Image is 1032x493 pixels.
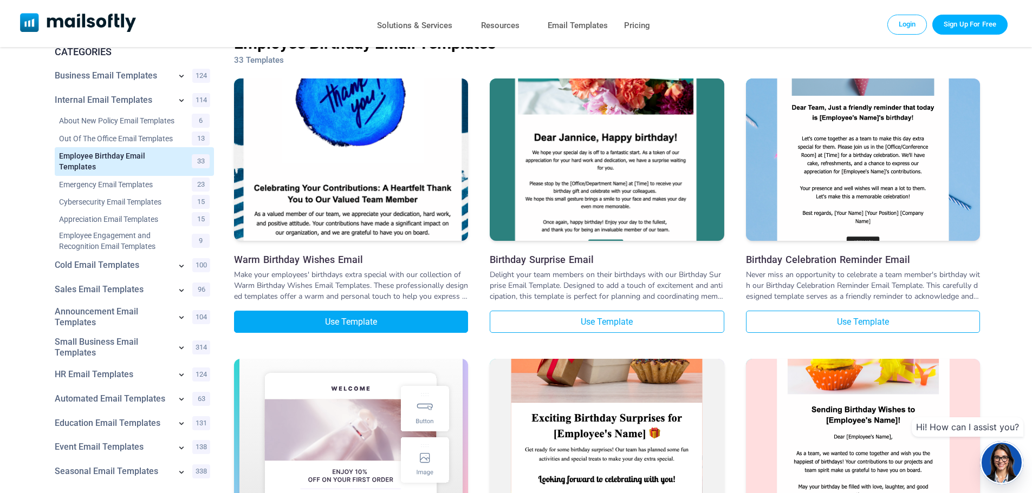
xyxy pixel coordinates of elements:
a: Show subcategories for Automated Email Templates [176,393,187,406]
a: Category [55,95,171,106]
a: Email Templates [548,18,608,34]
a: Trial [932,15,1008,34]
a: Category [55,70,171,81]
a: Birthday Surprise Email [490,254,724,265]
a: Login [887,15,927,34]
a: Pricing [624,18,650,34]
a: Show subcategories for Announcement Email Templates [176,312,187,325]
a: Show subcategories for Cold Email Templates [176,260,187,273]
span: 33 Templates [234,55,284,65]
a: Mailsoftly [20,13,137,34]
a: Show subcategories for Sales Email Templates [176,285,187,298]
div: Delight your team members on their birthdays with our Birthday Surprise Email Template. Designed ... [490,269,724,302]
a: Category [55,284,171,295]
a: Birthday Surprise Email [490,78,724,244]
img: Mailsoftly Logo [20,13,137,32]
a: Category [55,306,171,328]
a: Resources [481,18,520,34]
a: Category [55,466,171,477]
div: Never miss an opportunity to celebrate a team member's birthday with our Birthday Celebration Rem... [746,269,980,302]
div: Hi! How can I assist you? [912,417,1023,437]
a: Category [59,150,178,172]
a: Warm Birthday Wishes Email [234,254,468,265]
a: Solutions & Services [377,18,452,34]
a: Birthday Celebration Reminder Email [746,254,980,265]
a: Category [55,369,171,380]
a: Show subcategories for HR Email Templates [176,369,187,382]
a: Category [59,115,178,126]
a: Show subcategories for Education Email Templates [176,418,187,431]
a: Category [55,393,171,404]
a: Use Template [746,311,980,333]
a: Category [55,442,171,452]
a: Category [59,230,178,252]
a: Category [55,337,171,358]
a: Category [59,214,178,225]
a: Warm Birthday Wishes Email [234,78,468,244]
a: Show subcategories for Seasonal+Email+Templates [176,466,187,479]
a: Birthday Celebration Reminder Email [746,78,980,244]
a: Category [59,133,178,144]
a: Show subcategories for Event Email Templates [176,442,187,455]
a: Show subcategories for Internal Email Templates [176,95,187,108]
a: Use Template [234,311,468,333]
a: Show subcategories for Business Email Templates [176,70,187,83]
a: Category [59,179,178,190]
a: Show subcategories for Small Business Email Templates [176,342,187,355]
div: Make your employees' birthdays extra special with our collection of Warm Birthday Wishes Email Te... [234,269,468,302]
img: agent [980,443,1023,483]
a: Category [55,418,171,429]
div: CATEGORIES [46,45,214,59]
a: Category [55,260,171,271]
a: Use Template [490,311,724,333]
a: Category [59,196,178,207]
